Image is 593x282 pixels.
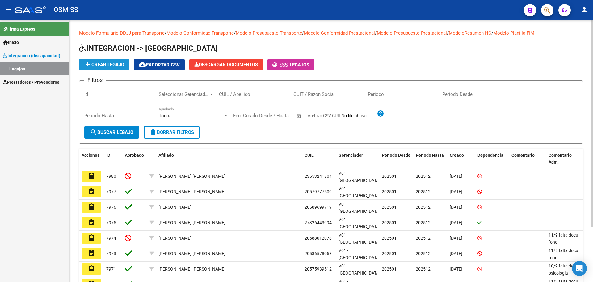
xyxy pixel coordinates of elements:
mat-icon: cloud_download [139,61,146,68]
a: Modelo Conformidad Prestacional [304,30,375,36]
span: Descargar Documentos [194,62,258,67]
span: Aprobado [125,153,144,158]
div: [PERSON_NAME] [PERSON_NAME] [158,188,225,195]
span: Borrar Filtros [149,130,194,135]
a: Modelo Presupuesto Prestacional [377,30,447,36]
span: Integración (discapacidad) [3,52,60,59]
span: [DATE] [450,174,462,179]
datatable-header-cell: Dependencia [475,149,509,169]
h3: Filtros [84,76,106,84]
datatable-header-cell: Creado [447,149,475,169]
div: [PERSON_NAME] [158,235,191,242]
span: Inicio [3,39,19,46]
span: 7977 [106,189,116,194]
a: ModeloResumen HC [449,30,491,36]
mat-icon: add [84,61,91,68]
input: Fecha fin [264,113,294,118]
span: Comentario Adm. [549,153,572,165]
span: 202512 [416,236,431,241]
span: 202501 [382,174,397,179]
span: 202512 [416,251,431,256]
span: Creado [450,153,464,158]
span: CUIL [305,153,314,158]
span: 7975 [106,220,116,225]
span: 202512 [416,220,431,225]
span: 202501 [382,189,397,194]
mat-icon: person [581,6,588,13]
span: 202501 [382,267,397,271]
span: Exportar CSV [139,62,180,68]
button: Exportar CSV [134,59,185,70]
datatable-header-cell: Afiliado [156,149,302,169]
span: Periodo Hasta [416,153,444,158]
span: Afiliado [158,153,174,158]
mat-icon: assignment [88,250,95,257]
button: Crear Legajo [79,59,129,70]
datatable-header-cell: Comentario Adm. [546,149,583,169]
span: Todos [159,113,172,118]
datatable-header-cell: Aprobado [122,149,147,169]
span: ID [106,153,110,158]
button: Open calendar [296,113,303,120]
span: 10/9 falta docu psicologia [549,263,578,276]
mat-icon: assignment [88,172,95,180]
span: Archivo CSV CUIL [308,113,341,118]
datatable-header-cell: Periodo Desde [379,149,413,169]
span: 7974 [106,236,116,241]
div: [PERSON_NAME] [PERSON_NAME] [158,219,225,226]
button: Descargar Documentos [189,59,263,70]
mat-icon: help [377,110,384,117]
span: [DATE] [450,267,462,271]
span: [DATE] [450,205,462,210]
span: [DATE] [450,236,462,241]
input: Fecha inicio [233,113,258,118]
input: Archivo CSV CUIL [341,113,377,119]
span: 202512 [416,267,431,271]
datatable-header-cell: CUIL [302,149,336,169]
div: [PERSON_NAME] [PERSON_NAME] [158,250,225,257]
span: 202501 [382,205,397,210]
span: 20586578058 [305,251,332,256]
span: 7973 [106,251,116,256]
datatable-header-cell: Periodo Hasta [413,149,447,169]
span: - [272,62,290,68]
span: 20588012078 [305,236,332,241]
span: Dependencia [477,153,503,158]
span: V01 - [GEOGRAPHIC_DATA] [339,248,380,260]
span: Buscar Legajo [90,130,133,135]
datatable-header-cell: ID [104,149,122,169]
span: Prestadores / Proveedores [3,79,59,86]
span: [DATE] [450,251,462,256]
span: 23553241804 [305,174,332,179]
span: Legajos [290,62,309,68]
span: 11/9 falta docu fono [549,248,578,260]
button: Buscar Legajo [84,126,139,139]
span: 202512 [416,174,431,179]
button: -Legajos [267,59,314,70]
span: Firma Express [3,26,35,32]
div: [PERSON_NAME] [158,204,191,211]
span: Acciones [82,153,99,158]
span: 7980 [106,174,116,179]
mat-icon: delete [149,128,157,136]
mat-icon: assignment [88,203,95,211]
span: [DATE] [450,189,462,194]
mat-icon: menu [5,6,12,13]
datatable-header-cell: Acciones [79,149,104,169]
span: INTEGRACION -> [GEOGRAPHIC_DATA] [79,44,218,53]
span: Comentario [511,153,535,158]
div: Open Intercom Messenger [572,261,587,276]
mat-icon: assignment [88,234,95,241]
div: [PERSON_NAME] [PERSON_NAME] [158,266,225,273]
mat-icon: search [90,128,97,136]
datatable-header-cell: Gerenciador [336,149,379,169]
span: Crear Legajo [84,62,124,67]
span: [DATE] [450,220,462,225]
span: V01 - [GEOGRAPHIC_DATA] [339,202,380,214]
a: Modelo Formulario DDJJ para Transporte [79,30,165,36]
span: Seleccionar Gerenciador [159,92,209,97]
span: 202501 [382,236,397,241]
span: V01 - [GEOGRAPHIC_DATA] [339,233,380,245]
a: Modelo Planilla FIM [493,30,534,36]
span: - OSMISS [49,3,78,17]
